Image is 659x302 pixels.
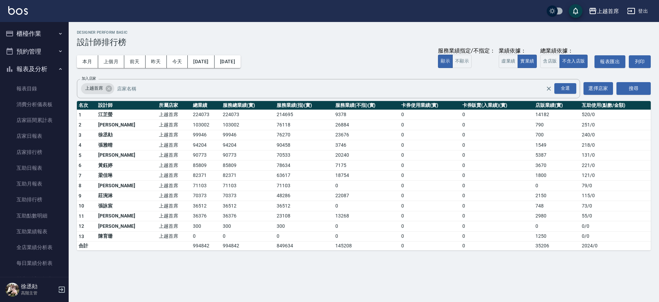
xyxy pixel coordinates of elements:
button: 昨天 [146,55,167,68]
td: 上越首席 [157,150,191,160]
button: [DATE] [215,55,241,68]
td: 0 [334,231,400,242]
td: 94204 [191,140,221,150]
td: 214695 [275,110,334,120]
td: 103002 [221,120,275,130]
td: 0 [461,231,534,242]
td: 76270 [275,130,334,140]
span: 11 [79,213,84,219]
td: 0 [461,201,534,211]
td: 0 [400,221,460,232]
td: 70373 [221,191,275,201]
td: 0 / 0 [580,231,651,242]
input: 店家名稱 [115,82,558,94]
td: 224073 [221,110,275,120]
label: 加入店家 [82,76,96,81]
button: 不顯示 [452,55,472,68]
th: 卡券販賣(入業績)(實) [461,101,534,110]
td: 0 [461,242,534,250]
img: Person [5,283,19,297]
td: 江芷螢 [96,110,157,120]
td: 55 / 0 [580,211,651,221]
h5: 徐丞勛 [21,283,56,290]
td: 240 / 0 [580,130,651,140]
td: 0 [534,221,580,232]
td: 0 [461,110,534,120]
button: [DATE] [188,55,214,68]
button: 櫃檯作業 [3,25,66,43]
a: 營業統計分析表 [3,271,66,287]
td: 82371 [191,170,221,181]
td: 22087 [334,191,400,201]
button: 實業績 [518,55,537,68]
td: 上越首席 [157,231,191,242]
a: 互助業績報表 [3,224,66,239]
td: 7175 [334,160,400,171]
span: 2 [79,122,81,127]
a: 報表匯出 [594,55,625,68]
td: 0 / 0 [580,221,651,232]
td: 300 [191,221,221,232]
td: 79 / 0 [580,181,651,191]
td: 90773 [221,150,275,160]
td: 0 [461,160,534,171]
td: 0 [400,211,460,221]
h2: Designer Perform Basic [77,30,651,35]
span: 12 [79,223,84,229]
td: 71103 [191,181,221,191]
span: 10 [79,203,84,209]
td: [PERSON_NAME] [96,120,157,130]
td: 700 [534,130,580,140]
td: 0 [461,120,534,130]
td: 上越首席 [157,181,191,191]
td: 70533 [275,150,334,160]
td: 0 [400,242,460,250]
button: 顯示 [438,55,453,68]
td: 36376 [221,211,275,221]
td: 0 [461,130,534,140]
td: 上越首席 [157,170,191,181]
a: 店家排行榜 [3,144,66,160]
th: 所屬店家 [157,101,191,110]
h3: 設計師排行榜 [77,37,651,47]
button: 預約管理 [3,43,66,60]
div: 業績依據： [499,47,537,55]
th: 總業績 [191,101,221,110]
span: 13 [79,234,84,239]
a: 互助點數明細 [3,208,66,224]
td: 20240 [334,150,400,160]
td: 76118 [275,120,334,130]
td: 85809 [221,160,275,171]
td: 0 [400,181,460,191]
th: 名次 [77,101,96,110]
button: 登出 [624,5,651,18]
td: 梁佳琳 [96,170,157,181]
td: 520 / 0 [580,110,651,120]
td: 994842 [221,242,275,250]
td: 73 / 0 [580,201,651,211]
td: 18754 [334,170,400,181]
th: 互助使用(點數/金額) [580,101,651,110]
a: 互助排行榜 [3,192,66,208]
td: 上越首席 [157,120,191,130]
td: 1549 [534,140,580,150]
td: 300 [275,221,334,232]
button: 選擇店家 [583,82,613,95]
td: 224073 [191,110,221,120]
td: 221 / 0 [580,160,651,171]
td: 994842 [191,242,221,250]
td: 0 [400,170,460,181]
div: 全選 [554,83,576,94]
td: 300 [221,221,275,232]
td: 0 [461,181,534,191]
td: 0 [400,120,460,130]
td: 徐丞勛 [96,130,157,140]
div: 服務業績指定/不指定： [438,47,495,55]
td: 合計 [77,242,96,250]
span: 7 [79,173,81,178]
div: 總業績依據： [540,47,591,55]
td: 0 [400,201,460,211]
td: 790 [534,120,580,130]
button: Clear [544,84,554,93]
a: 全店業績分析表 [3,239,66,255]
